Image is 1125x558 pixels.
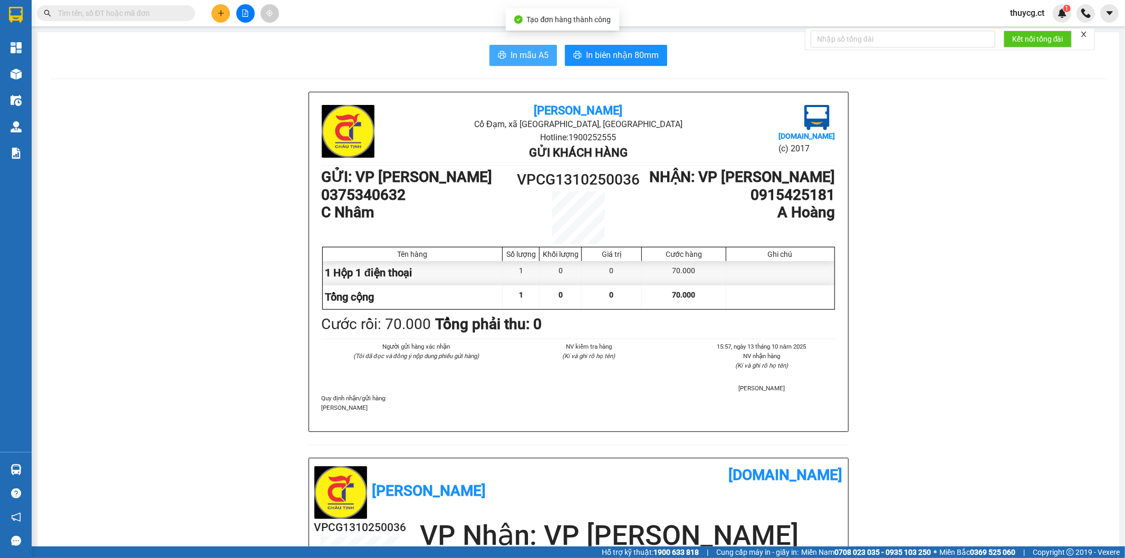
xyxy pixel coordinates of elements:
[1081,8,1091,18] img: phone-icon
[11,512,21,522] span: notification
[1105,8,1114,18] span: caret-down
[1100,4,1119,23] button: caret-down
[645,250,723,258] div: Cước hàng
[811,31,995,47] input: Nhập số tổng đài
[322,168,493,186] b: GỬI : VP [PERSON_NAME]
[372,482,486,499] b: [PERSON_NAME]
[420,519,843,552] h2: VP Nhận: VP [PERSON_NAME]
[503,261,540,285] div: 1
[242,9,249,17] span: file-add
[1002,6,1053,20] span: thuycg.ct
[498,51,506,61] span: printer
[1057,8,1067,18] img: icon-new-feature
[1065,5,1069,12] span: 1
[11,69,22,80] img: warehouse-icon
[688,342,835,351] li: 15:57, ngày 13 tháng 10 năm 2025
[322,403,835,412] p: [PERSON_NAME]
[261,4,279,23] button: aim
[1012,33,1063,45] span: Kết nối tổng đài
[314,466,367,519] img: logo.jpg
[511,49,549,62] span: In mẫu A5
[322,186,514,204] h1: 0375340632
[343,342,490,351] li: Người gửi hàng xác nhận
[325,250,500,258] div: Tên hàng
[325,291,374,303] span: Tổng cộng
[562,352,615,360] i: (Kí và ghi rõ họ tên)
[353,352,479,360] i: (Tôi đã đọc và đồng ý nộp dung phiếu gửi hàng)
[735,362,788,369] i: (Kí và ghi rõ họ tên)
[804,105,830,130] img: logo.jpg
[801,546,931,558] span: Miền Nam
[1080,31,1088,38] span: close
[642,186,835,204] h1: 0915425181
[11,42,22,53] img: dashboard-icon
[688,351,835,361] li: NV nhận hàng
[534,104,622,117] b: [PERSON_NAME]
[519,291,523,299] span: 1
[688,383,835,393] li: [PERSON_NAME]
[834,548,931,556] strong: 0708 023 035 - 0935 103 250
[217,9,225,17] span: plus
[602,546,699,558] span: Hỗ trợ kỹ thuật:
[9,7,23,23] img: logo-vxr
[527,15,611,24] span: Tạo đơn hàng thành công
[934,550,937,554] span: ⚪️
[505,250,536,258] div: Số lượng
[584,250,639,258] div: Giá trị
[672,291,695,299] span: 70.000
[939,546,1015,558] span: Miền Bắc
[565,45,667,66] button: printerIn biên nhận 80mm
[559,291,563,299] span: 0
[323,261,503,285] div: 1 Hộp 1 điện thoại
[11,464,22,475] img: warehouse-icon
[729,250,832,258] div: Ghi chú
[11,148,22,159] img: solution-icon
[707,546,708,558] span: |
[778,142,835,155] li: (c) 2017
[653,548,699,556] strong: 1900 633 818
[1023,546,1025,558] span: |
[322,313,431,336] div: Cước rồi : 70.000
[1066,549,1074,556] span: copyright
[729,466,843,484] b: [DOMAIN_NAME]
[407,131,749,144] li: Hotline: 1900252555
[407,118,749,131] li: Cổ Đạm, xã [GEOGRAPHIC_DATA], [GEOGRAPHIC_DATA]
[515,342,662,351] li: NV kiểm tra hàng
[642,204,835,222] h1: A Hoàng
[970,548,1015,556] strong: 0369 525 060
[610,291,614,299] span: 0
[436,315,542,333] b: Tổng phải thu: 0
[716,546,799,558] span: Cung cấp máy in - giấy in:
[314,519,407,536] h2: VPCG1310250036
[11,536,21,546] span: message
[582,261,642,285] div: 0
[540,261,582,285] div: 0
[11,95,22,106] img: warehouse-icon
[266,9,273,17] span: aim
[542,250,579,258] div: Khối lượng
[586,49,659,62] span: In biên nhận 80mm
[236,4,255,23] button: file-add
[322,204,514,222] h1: C Nhâm
[322,105,374,158] img: logo.jpg
[650,168,835,186] b: NHẬN : VP [PERSON_NAME]
[529,146,628,159] b: Gửi khách hàng
[1004,31,1072,47] button: Kết nối tổng đài
[489,45,557,66] button: printerIn mẫu A5
[11,488,21,498] span: question-circle
[1063,5,1071,12] sup: 1
[322,393,835,412] div: Quy định nhận/gửi hàng :
[211,4,230,23] button: plus
[44,9,51,17] span: search
[11,121,22,132] img: warehouse-icon
[514,168,643,191] h1: VPCG1310250036
[58,7,182,19] input: Tìm tên, số ĐT hoặc mã đơn
[514,15,523,24] span: check-circle
[778,132,835,140] b: [DOMAIN_NAME]
[642,261,726,285] div: 70.000
[573,51,582,61] span: printer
